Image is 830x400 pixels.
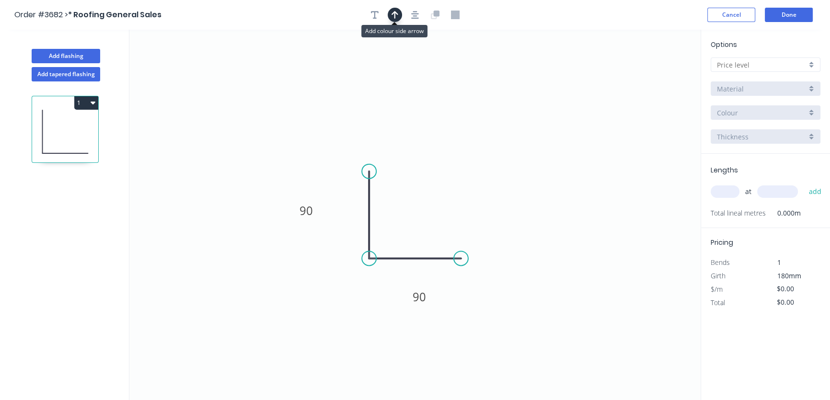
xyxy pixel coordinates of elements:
[14,9,68,20] span: Order #3682 >
[765,8,813,22] button: Done
[717,132,749,142] span: Thickness
[300,203,313,218] tspan: 90
[804,183,826,200] button: add
[711,258,730,267] span: Bends
[711,40,737,49] span: Options
[32,49,100,63] button: Add flashing
[707,8,755,22] button: Cancel
[68,9,161,20] span: * Roofing General Sales
[711,298,725,307] span: Total
[361,25,427,37] div: Add colour side arrow
[711,165,738,175] span: Lengths
[717,60,807,70] input: Price level
[717,84,744,94] span: Material
[711,206,766,220] span: Total lineal metres
[711,271,726,280] span: Girth
[766,206,801,220] span: 0.000m
[413,289,426,305] tspan: 90
[717,108,738,118] span: Colour
[129,30,701,400] svg: 0
[777,258,781,267] span: 1
[777,271,801,280] span: 180mm
[745,185,751,198] span: at
[32,67,100,81] button: Add tapered flashing
[74,96,98,110] button: 1
[711,238,733,247] span: Pricing
[711,285,723,294] span: $/m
